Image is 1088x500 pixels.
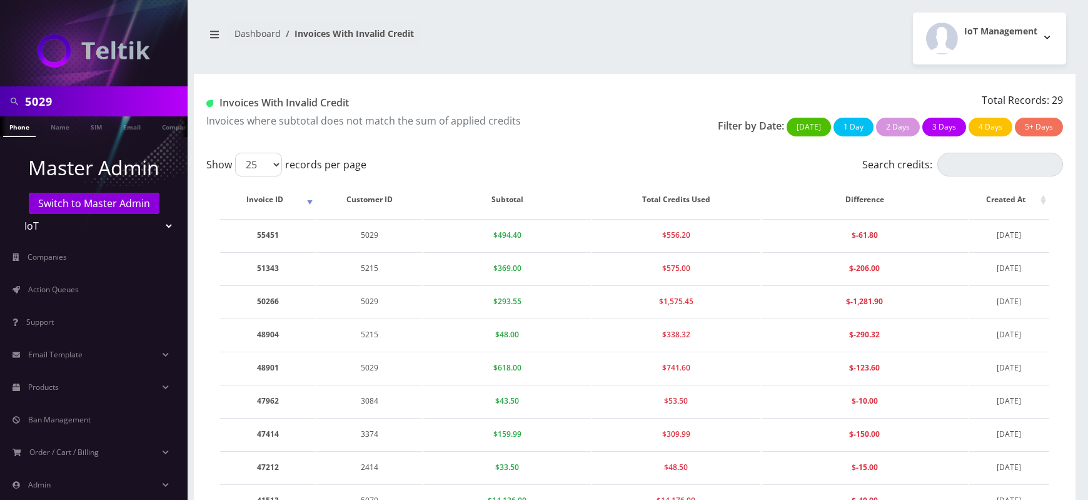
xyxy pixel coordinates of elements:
td: [DATE] [969,285,1049,317]
span: $43.50 [495,395,519,406]
a: Phone [3,116,36,137]
th: Difference [762,181,968,218]
span: $494.40 [493,230,521,240]
button: 2 Days [876,118,920,136]
th: Total Credits Used [592,181,760,218]
span: $-1,281.90 [846,296,883,307]
span: $-123.60 [849,362,880,373]
label: Show records per page [206,153,366,176]
td: 47962 [220,385,316,417]
td: [DATE] [969,219,1049,251]
span: $48.00 [495,329,519,340]
span: $741.60 [662,362,690,373]
td: 51343 [220,252,316,284]
span: Action Queues [28,284,79,295]
td: 3084 [317,385,422,417]
td: 5215 [317,252,422,284]
p: Invoices where subtotal does not match the sum of applied credits [206,113,625,128]
td: 55451 [220,219,316,251]
button: 5+ Days [1015,118,1063,136]
li: Invoices With Invalid Credit [281,27,414,40]
a: Name [44,116,76,136]
span: $575.00 [662,263,690,273]
td: 47212 [220,451,316,483]
button: 3 Days [922,118,966,136]
span: $293.55 [493,296,521,307]
span: $-15.00 [852,462,878,472]
td: 3374 [317,418,422,450]
span: $556.20 [662,230,690,240]
td: [DATE] [969,252,1049,284]
td: [DATE] [969,385,1049,417]
h2: IoT Management [964,26,1037,37]
span: $33.50 [495,462,519,472]
span: $309.99 [662,429,690,439]
td: 5029 [317,285,422,317]
span: $-10.00 [852,395,878,406]
label: Search credits: [862,153,1063,176]
td: 2414 [317,451,422,483]
td: [DATE] [969,352,1049,384]
span: $-150.00 [849,429,880,439]
th: Invoice ID: activate to sort column ascending [220,181,316,218]
span: $53.50 [664,395,688,406]
td: [DATE] [969,418,1049,450]
a: Switch to Master Admin [29,193,159,214]
a: Company [156,116,198,136]
button: [DATE] [787,118,831,136]
a: Email [117,116,147,136]
span: $-206.00 [849,263,880,273]
img: Invoices With Invalid Credit Application [206,100,213,107]
td: 5029 [317,352,422,384]
td: 47414 [220,418,316,450]
span: Order / Cart / Billing [29,447,99,457]
th: Customer ID [317,181,422,218]
button: 1 Day [834,118,874,136]
span: Products [28,382,59,392]
td: 48904 [220,319,316,350]
td: 5215 [317,319,422,350]
td: 50266 [220,285,316,317]
span: Admin [28,479,51,490]
button: 4 Days [969,118,1012,136]
a: SIM [84,116,108,136]
td: [DATE] [969,451,1049,483]
span: $338.32 [662,329,690,340]
span: $48.50 [664,462,688,472]
span: Ban Management [28,414,91,425]
button: IoT Management [913,13,1066,64]
span: Total Records: [982,93,1049,107]
th: Subtotal [423,181,591,218]
span: Companies [28,252,67,262]
td: 48901 [220,352,316,384]
th: Created At: activate to sort column ascending [969,181,1049,218]
h1: Invoices With Invalid Credit [206,97,625,109]
span: Email Template [28,349,83,360]
a: Dashboard [234,28,281,39]
td: [DATE] [969,319,1049,350]
input: Search in Company [25,89,184,113]
span: $618.00 [493,362,521,373]
span: $-290.32 [849,329,880,340]
p: Filter by Date: [718,118,784,133]
nav: breadcrumb [203,21,625,56]
input: Search credits: [937,153,1063,176]
span: 29 [1052,93,1063,107]
span: $159.99 [493,429,521,439]
span: Support [26,317,54,327]
td: 5029 [317,219,422,251]
select: Showrecords per page [235,153,282,176]
span: $-61.80 [852,230,878,240]
span: $369.00 [493,263,521,273]
span: $1,575.45 [659,296,693,307]
img: IoT [38,34,150,68]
